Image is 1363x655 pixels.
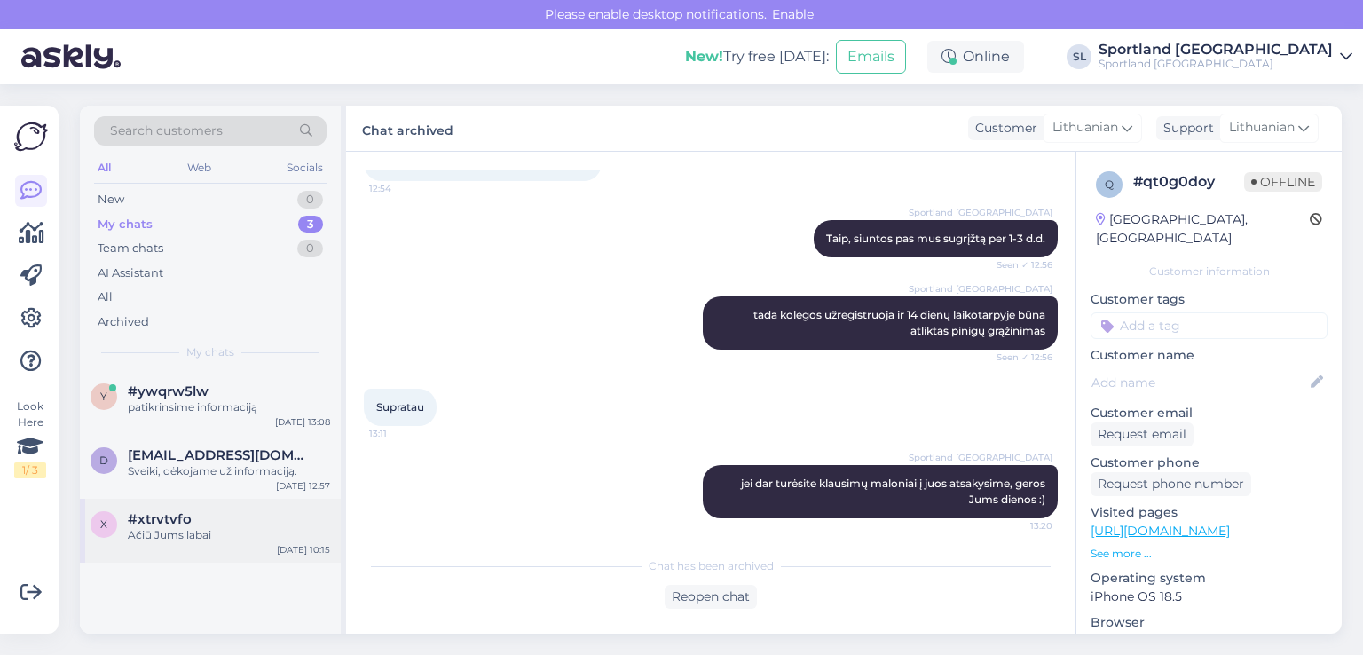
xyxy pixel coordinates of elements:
input: Add a tag [1091,312,1328,339]
div: Customer [968,119,1037,138]
div: All [98,288,113,306]
span: #xtrvtvfo [128,511,192,527]
div: Ačiū Jums labai [128,527,330,543]
div: Try free [DATE]: [685,46,829,67]
div: 0 [297,191,323,209]
div: Support [1156,119,1214,138]
span: Seen ✓ 12:56 [986,351,1052,364]
input: Add name [1091,373,1307,392]
div: Web [184,156,215,179]
span: Lithuanian [1229,118,1295,138]
span: Sportland [GEOGRAPHIC_DATA] [909,282,1052,296]
div: Sportland [GEOGRAPHIC_DATA] [1099,43,1333,57]
span: Chat has been archived [649,558,774,574]
span: 13:20 [986,519,1052,533]
span: Taip, siuntos pas mus sugrįžtą per 1-3 d.d. [826,232,1045,245]
label: Chat archived [362,116,453,140]
span: d [99,454,108,467]
div: AI Assistant [98,264,163,282]
div: Customer information [1091,264,1328,280]
p: Customer name [1091,346,1328,365]
p: Customer email [1091,404,1328,422]
div: Sportland [GEOGRAPHIC_DATA] [1099,57,1333,71]
span: My chats [186,344,234,360]
div: Look Here [14,399,46,478]
p: Operating system [1091,569,1328,588]
span: q [1105,178,1114,191]
img: Askly Logo [14,120,48,154]
p: Browser [1091,613,1328,632]
div: Online [927,41,1024,73]
div: Request email [1091,422,1194,446]
div: 3 [298,216,323,233]
p: iPhone OS 18.5 [1091,588,1328,606]
div: [GEOGRAPHIC_DATA], [GEOGRAPHIC_DATA] [1096,210,1310,248]
span: Seen ✓ 12:56 [986,258,1052,272]
div: Archived [98,313,149,331]
div: My chats [98,216,153,233]
div: Sveiki, dėkojame už informaciją. [128,463,330,479]
div: Request phone number [1091,472,1251,496]
span: y [100,390,107,403]
div: Socials [283,156,327,179]
span: Search customers [110,122,223,140]
div: Team chats [98,240,163,257]
div: Reopen chat [665,585,757,609]
div: [DATE] 10:15 [277,543,330,556]
button: Emails [836,40,906,74]
span: #ywqrw5lw [128,383,209,399]
a: [URL][DOMAIN_NAME] [1091,523,1230,539]
div: # qt0g0doy [1133,171,1244,193]
b: New! [685,48,723,65]
span: 13:11 [369,427,436,440]
p: Customer tags [1091,290,1328,309]
span: Supratau [376,400,424,414]
div: 0 [297,240,323,257]
a: Sportland [GEOGRAPHIC_DATA]Sportland [GEOGRAPHIC_DATA] [1099,43,1352,71]
span: 12:54 [369,182,436,195]
p: Visited pages [1091,503,1328,522]
div: New [98,191,124,209]
span: Sportland [GEOGRAPHIC_DATA] [909,206,1052,219]
div: SL [1067,44,1091,69]
span: Enable [767,6,819,22]
p: Safari 22F76 [1091,632,1328,651]
p: See more ... [1091,546,1328,562]
span: jei dar turėsite klausimų maloniai į juos atsakysime, geros Jums dienos :) [741,477,1048,506]
span: x [100,517,107,531]
span: Offline [1244,172,1322,192]
span: dikcikdak@gmail.com [128,447,312,463]
div: All [94,156,114,179]
div: patikrinsime informaciją [128,399,330,415]
p: Customer phone [1091,454,1328,472]
div: [DATE] 12:57 [276,479,330,493]
span: Lithuanian [1052,118,1118,138]
div: [DATE] 13:08 [275,415,330,429]
div: 1 / 3 [14,462,46,478]
span: tada kolegos užregistruoja ir 14 dienų laikotarpyje būna atliktas pinigų grąžinimas [753,308,1048,337]
span: Sportland [GEOGRAPHIC_DATA] [909,451,1052,464]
